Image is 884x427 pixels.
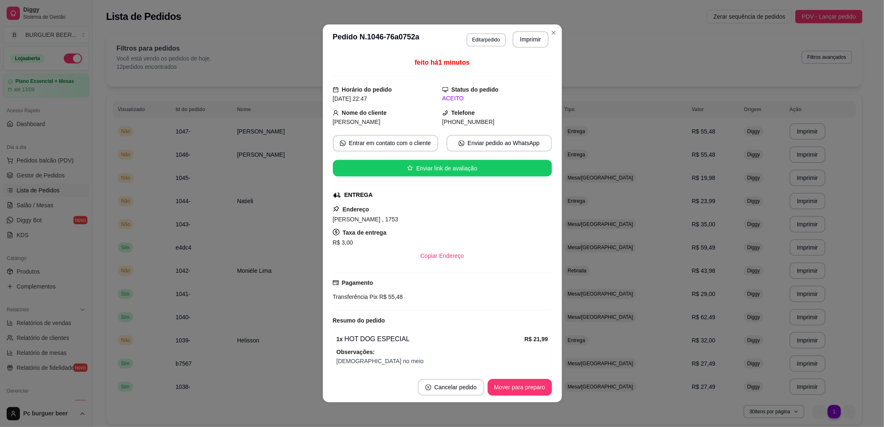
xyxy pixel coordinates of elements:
h3: Pedido N. 1046-76a0752a [332,31,419,48]
span: whats-app [339,141,345,146]
span: credit-card [332,280,338,286]
span: whats-app [458,141,464,146]
span: [DEMOGRAPHIC_DATA] no meio [336,357,548,366]
button: Copiar Endereço [414,247,470,264]
strong: 1 x [336,336,343,342]
strong: Resumo do pedido [332,317,385,324]
div: ENTREGA [344,191,373,199]
div: HOT DOG ESPECIAL [336,334,524,344]
div: ACEITO [442,95,552,103]
span: Transferência Pix [332,294,378,300]
button: Editarpedido [466,33,506,46]
button: Imprimir [512,31,548,48]
span: [PHONE_NUMBER] [442,119,494,126]
span: R$ 55,48 [378,294,403,300]
strong: R$ 21,99 [524,336,548,342]
span: desktop [442,87,448,92]
span: pushpin [332,206,339,212]
span: feito há 1 minutos [414,59,470,66]
strong: Horário do pedido [341,87,392,93]
button: close-circleCancelar pedido [417,379,484,396]
span: dollar [332,229,339,235]
span: [PERSON_NAME] , 1753 [332,216,398,223]
button: Mover para preparo [487,379,552,396]
span: user [332,110,338,116]
button: Close [547,26,560,39]
strong: Observações: [336,349,375,355]
button: starEnviar link de avaliação [332,160,552,177]
strong: Taxa de entrega [342,229,386,236]
span: close-circle [425,385,431,391]
span: [PERSON_NAME] [332,119,380,126]
button: whats-appEnviar pedido ao WhatsApp [446,135,552,152]
span: R$ 3,00 [332,239,353,246]
span: calendar [332,87,338,92]
span: star [407,165,413,171]
strong: Status do pedido [451,87,499,93]
span: phone [442,110,448,116]
strong: Telefone [451,110,475,116]
strong: Endereço [342,206,369,213]
button: whats-appEntrar em contato com o cliente [332,135,438,152]
span: [DATE] 22:47 [332,96,367,102]
strong: Pagamento [341,279,373,286]
strong: Nome do cliente [341,110,386,116]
